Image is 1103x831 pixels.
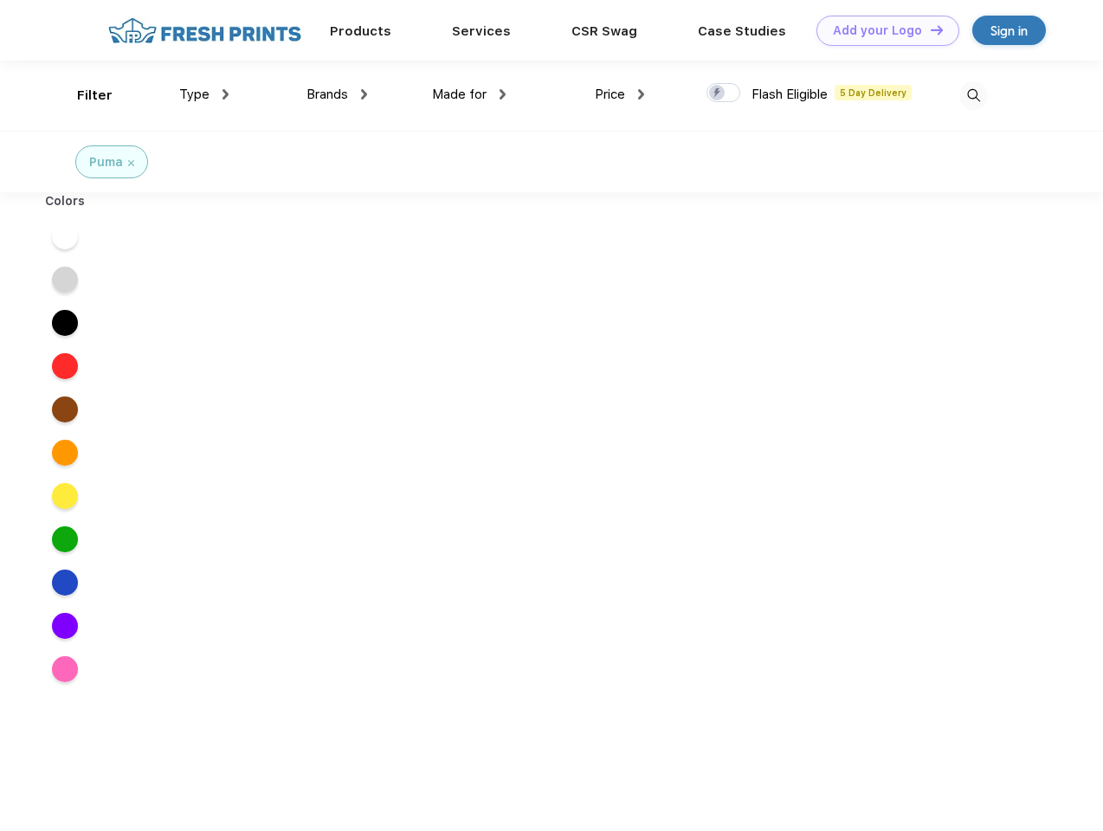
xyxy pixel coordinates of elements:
[571,23,637,39] a: CSR Swag
[32,192,99,210] div: Colors
[103,16,306,46] img: fo%20logo%202.webp
[223,89,229,100] img: dropdown.png
[452,23,511,39] a: Services
[835,85,912,100] span: 5 Day Delivery
[751,87,828,102] span: Flash Eligible
[361,89,367,100] img: dropdown.png
[77,86,113,106] div: Filter
[990,21,1028,41] div: Sign in
[89,153,123,171] div: Puma
[931,25,943,35] img: DT
[595,87,625,102] span: Price
[833,23,922,38] div: Add your Logo
[330,23,391,39] a: Products
[306,87,348,102] span: Brands
[179,87,210,102] span: Type
[972,16,1046,45] a: Sign in
[432,87,487,102] span: Made for
[128,160,134,166] img: filter_cancel.svg
[959,81,988,110] img: desktop_search.svg
[638,89,644,100] img: dropdown.png
[500,89,506,100] img: dropdown.png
